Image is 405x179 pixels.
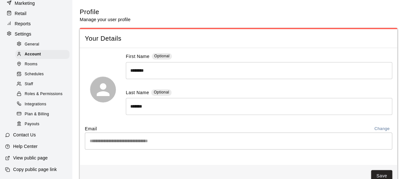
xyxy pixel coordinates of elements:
h5: Profile [80,8,130,16]
div: Staff [15,80,69,89]
button: Change [372,125,392,133]
span: Rooms [25,61,37,68]
div: Payouts [15,120,69,129]
div: General [15,40,69,49]
span: Optional [154,54,170,58]
a: Integrations [15,99,72,109]
span: Your Details [85,34,392,43]
span: General [25,41,39,48]
div: Integrations [15,100,69,109]
span: Optional [154,90,169,94]
div: Rooms [15,60,69,69]
p: Manage your user profile [80,16,130,23]
span: Integrations [25,101,46,108]
label: Last Name [126,89,149,97]
a: Reports [5,19,67,28]
a: Account [15,49,72,59]
p: Copy public page link [13,166,57,173]
span: Staff [25,81,33,87]
span: Schedules [25,71,44,77]
div: Schedules [15,70,69,79]
a: Settings [5,29,67,39]
p: Retail [15,10,27,17]
a: Retail [5,9,67,18]
a: Rooms [15,60,72,69]
p: Contact Us [13,132,36,138]
p: View public page [13,155,48,161]
div: Roles & Permissions [15,90,69,99]
span: Plan & Billing [25,111,49,118]
p: Help Center [13,143,37,150]
span: Roles & Permissions [25,91,62,97]
span: Account [25,51,41,58]
a: Roles & Permissions [15,89,72,99]
label: First Name [126,53,150,61]
a: Plan & Billing [15,109,72,119]
div: Account [15,50,69,59]
div: Plan & Billing [15,110,69,119]
a: General [15,39,72,49]
a: Payouts [15,119,72,129]
a: Schedules [15,69,72,79]
label: Email [85,126,97,132]
p: Reports [15,20,31,27]
span: Payouts [25,121,39,127]
a: Staff [15,79,72,89]
p: Settings [15,31,31,37]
